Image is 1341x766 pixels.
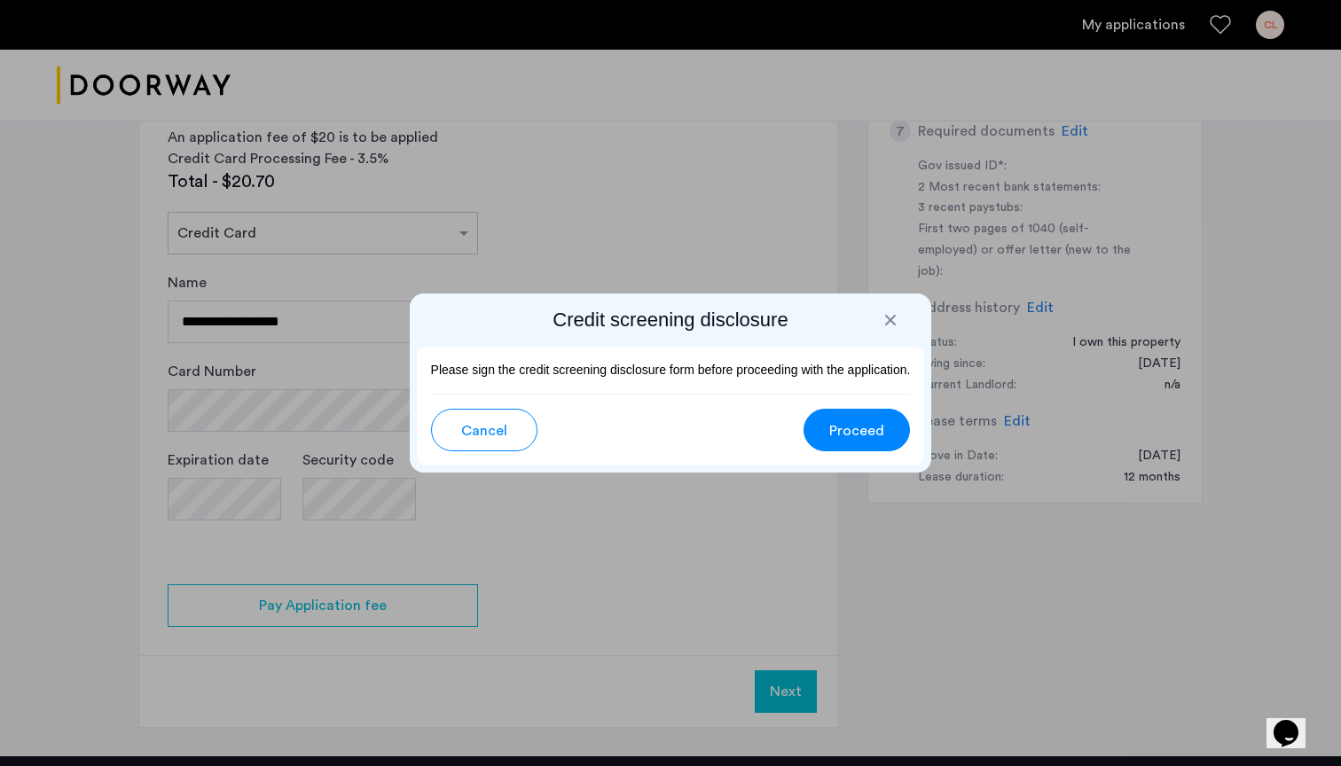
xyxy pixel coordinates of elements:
[431,361,911,379] p: Please sign the credit screening disclosure form before proceeding with the application.
[1266,695,1323,748] iframe: chat widget
[461,420,507,442] span: Cancel
[417,308,925,332] h2: Credit screening disclosure
[431,409,537,451] button: button
[829,420,884,442] span: Proceed
[804,409,910,451] button: button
